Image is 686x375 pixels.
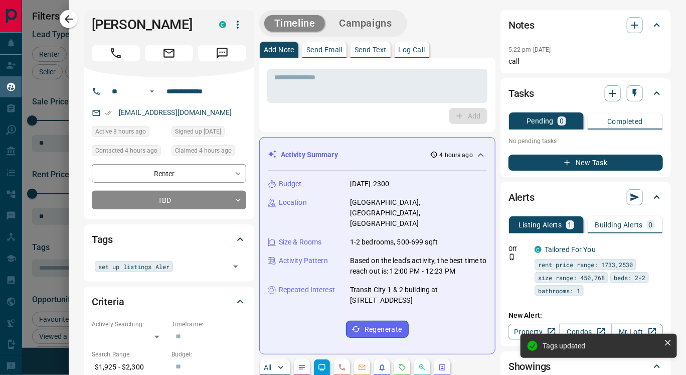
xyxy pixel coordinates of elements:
svg: Email Verified [105,109,112,116]
p: Building Alerts [595,221,643,228]
h2: Showings [508,358,551,374]
span: bathrooms: 1 [538,286,580,296]
p: Off [508,244,529,254]
h2: Alerts [508,189,535,205]
p: Transit City 1 & 2 building at [STREET_ADDRESS] [350,285,487,306]
p: Budget [279,179,302,189]
div: Tasks [508,81,663,105]
span: set up listings Aler [98,262,169,272]
button: Open [146,85,158,97]
div: Notes [508,13,663,37]
a: [EMAIL_ADDRESS][DOMAIN_NAME] [119,108,232,116]
svg: Agent Actions [438,363,446,371]
span: Claimed 4 hours ago [175,146,232,156]
p: [DATE]-2300 [350,179,389,189]
p: Activity Pattern [279,256,328,266]
h2: Notes [508,17,535,33]
span: size range: 450,768 [538,273,605,283]
h2: Tasks [508,85,534,101]
h2: Criteria [92,294,124,310]
p: Based on the lead's activity, the best time to reach out is: 12:00 PM - 12:23 PM [350,256,487,277]
svg: Opportunities [418,363,426,371]
p: Completed [607,118,643,125]
p: Log Call [399,46,425,53]
svg: Requests [398,363,406,371]
div: Thu Aug 14 2025 [171,126,246,140]
svg: Emails [358,363,366,371]
p: All [264,364,272,371]
span: Message [198,45,246,61]
button: Timeline [264,15,325,32]
span: Call [92,45,140,61]
div: TBD [92,191,246,209]
p: call [508,56,663,67]
a: Tailored For You [545,245,596,254]
p: Budget: [171,350,246,359]
div: Tags [92,227,246,252]
p: [GEOGRAPHIC_DATA], [GEOGRAPHIC_DATA], [GEOGRAPHIC_DATA] [350,197,487,229]
p: Actively Searching: [92,320,166,329]
button: New Task [508,155,663,171]
span: Signed up [DATE] [175,127,221,137]
span: beds: 2-2 [614,273,645,283]
div: Criteria [92,290,246,314]
p: Send Text [355,46,387,53]
p: Timeframe: [171,320,246,329]
p: Size & Rooms [279,237,322,247]
svg: Lead Browsing Activity [318,363,326,371]
p: 0 [649,221,653,228]
a: Condos [560,324,611,340]
p: Activity Summary [281,150,338,160]
div: Mon Aug 18 2025 [92,145,166,159]
div: Mon Aug 18 2025 [92,126,166,140]
div: Mon Aug 18 2025 [171,145,246,159]
p: 1-2 bedrooms, 500-699 sqft [350,237,438,247]
span: Contacted 4 hours ago [95,146,157,156]
p: 1 [568,221,572,228]
p: Location [279,197,307,208]
p: Listing Alerts [519,221,562,228]
div: condos.ca [219,21,226,28]
button: Campaigns [329,15,402,32]
button: Open [229,260,243,274]
a: Mr.Loft [611,324,663,340]
h2: Tags [92,231,113,247]
button: Regenerate [346,321,409,338]
p: Search Range: [92,350,166,359]
span: rent price range: 1733,2530 [538,260,633,270]
p: Send Email [306,46,342,53]
h1: [PERSON_NAME] [92,17,204,33]
p: 4 hours ago [440,151,473,160]
p: Add Note [264,46,294,53]
span: Email [145,45,193,61]
a: Property [508,324,560,340]
svg: Notes [298,363,306,371]
div: Tags updated [543,342,660,350]
p: New Alert: [508,310,663,321]
p: No pending tasks [508,134,663,149]
div: condos.ca [535,246,542,253]
div: Alerts [508,185,663,209]
span: Active 8 hours ago [95,127,146,137]
p: 5:22 pm [DATE] [508,46,551,53]
svg: Push Notification Only [508,254,516,261]
p: Repeated Interest [279,285,335,295]
p: 0 [560,117,564,124]
svg: Listing Alerts [378,363,386,371]
p: Pending [527,117,554,124]
svg: Calls [338,363,346,371]
div: Renter [92,164,246,183]
div: Activity Summary4 hours ago [268,146,487,164]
